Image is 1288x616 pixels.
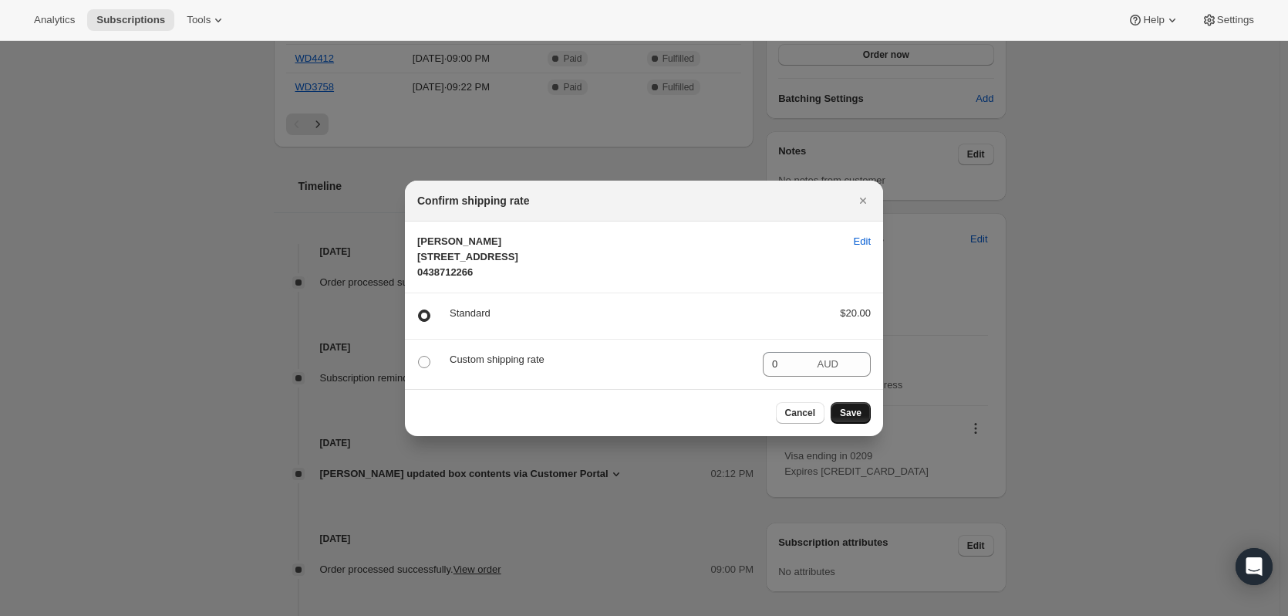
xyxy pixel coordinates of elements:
span: Help [1143,14,1164,26]
span: $20.00 [840,307,871,319]
div: Open Intercom Messenger [1236,548,1273,585]
span: Settings [1217,14,1254,26]
span: Analytics [34,14,75,26]
button: Help [1118,9,1189,31]
h2: Confirm shipping rate [417,193,529,208]
button: Edit [845,229,880,254]
button: Subscriptions [87,9,174,31]
button: Tools [177,9,235,31]
button: Save [831,402,871,424]
span: AUD [818,358,838,370]
span: Cancel [785,407,815,419]
button: Settings [1192,9,1263,31]
span: Subscriptions [96,14,165,26]
p: Standard [450,306,815,321]
span: Edit [854,234,871,249]
span: Tools [187,14,211,26]
button: Analytics [25,9,84,31]
p: Custom shipping rate [450,352,750,367]
span: [PERSON_NAME] [STREET_ADDRESS] 0438712266 [417,235,518,278]
button: Cancel [776,402,824,424]
button: Close [852,190,874,212]
span: Save [840,407,861,419]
